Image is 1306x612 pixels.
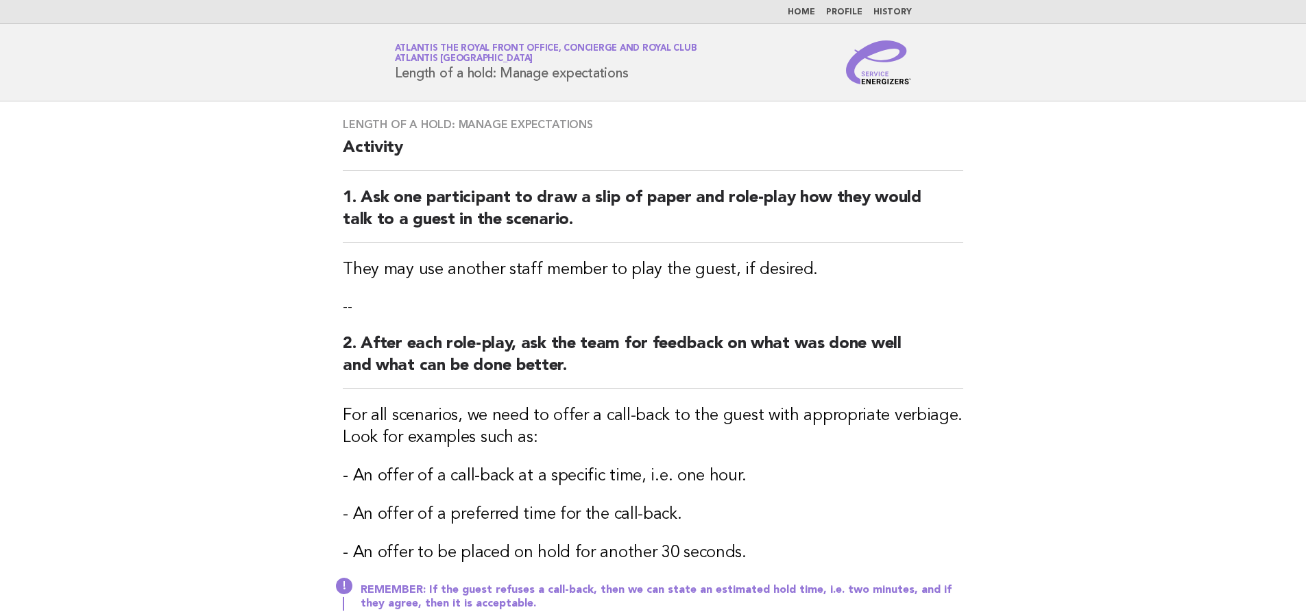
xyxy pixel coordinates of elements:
[343,137,963,171] h2: Activity
[846,40,912,84] img: Service Energizers
[343,297,963,317] p: --
[873,8,912,16] a: History
[343,504,963,526] h3: - An offer of a preferred time for the call-back.
[343,405,963,449] h3: For all scenarios, we need to offer a call-back to the guest with appropriate verbiage. Look for ...
[343,465,963,487] h3: - An offer of a call-back at a specific time, i.e. one hour.
[395,55,533,64] span: Atlantis [GEOGRAPHIC_DATA]
[395,44,697,63] a: Atlantis The Royal Front Office, Concierge and Royal ClubAtlantis [GEOGRAPHIC_DATA]
[343,118,963,132] h3: Length of a hold: Manage expectations
[361,583,963,611] p: REMEMBER: If the guest refuses a call-back, then we can state an estimated hold time, i.e. two mi...
[395,45,697,80] h1: Length of a hold: Manage expectations
[343,542,963,564] h3: - An offer to be placed on hold for another 30 seconds.
[788,8,815,16] a: Home
[343,187,963,243] h2: 1. Ask one participant to draw a slip of paper and role-play how they would talk to a guest in th...
[826,8,862,16] a: Profile
[343,259,963,281] h3: They may use another staff member to play the guest, if desired.
[343,333,963,389] h2: 2. After each role-play, ask the team for feedback on what was done well and what can be done bet...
